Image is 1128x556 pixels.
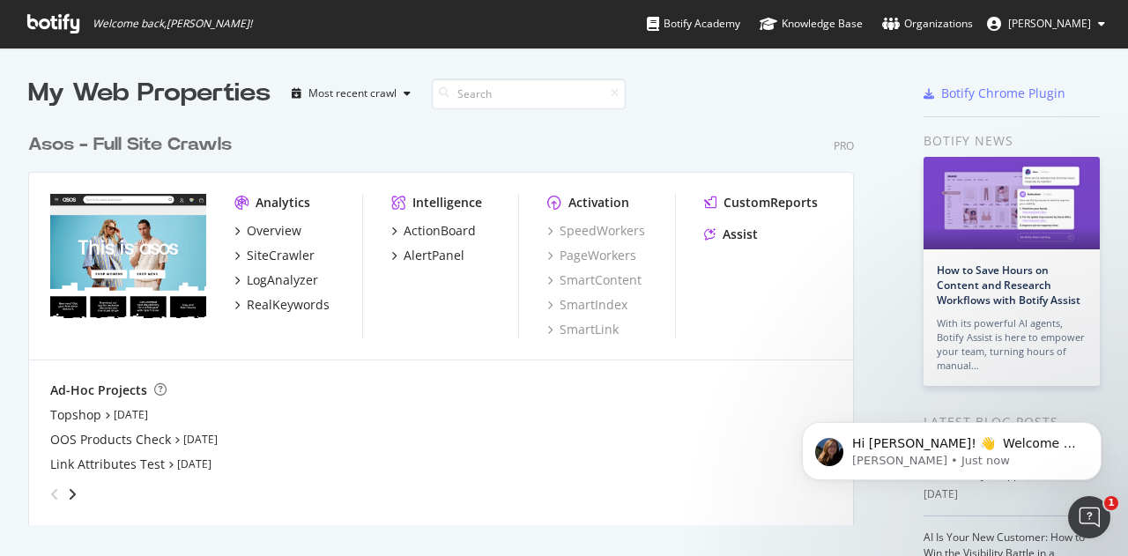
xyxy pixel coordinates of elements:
span: Davide Berardinelli [1008,16,1091,31]
div: AlertPanel [404,247,464,264]
div: LogAnalyzer [247,271,318,289]
img: www.asos.com [50,194,206,319]
a: Link Attributes Test [50,456,165,473]
a: AlertPanel [391,247,464,264]
div: CustomReports [724,194,818,211]
iframe: Intercom live chat [1068,496,1110,538]
a: ActionBoard [391,222,476,240]
a: LogAnalyzer [234,271,318,289]
a: [DATE] [177,456,211,471]
iframe: Intercom notifications message [775,385,1128,508]
div: angle-left [43,480,66,508]
div: Ad-Hoc Projects [50,382,147,399]
span: 1 [1104,496,1118,510]
a: Overview [234,222,301,240]
a: Assist [704,226,758,243]
a: SmartLink [547,321,619,338]
div: Organizations [882,15,973,33]
a: Topshop [50,406,101,424]
span: Welcome back, [PERSON_NAME] ! [93,17,252,31]
button: Most recent crawl [285,79,418,107]
div: My Web Properties [28,76,271,111]
a: [DATE] [183,432,218,447]
div: Knowledge Base [760,15,863,33]
div: Analytics [256,194,310,211]
div: With its powerful AI agents, Botify Assist is here to empower your team, turning hours of manual… [937,316,1087,373]
div: Pro [834,138,854,153]
a: RealKeywords [234,296,330,314]
div: Intelligence [412,194,482,211]
img: How to Save Hours on Content and Research Workflows with Botify Assist [924,157,1100,249]
a: SmartIndex [547,296,627,314]
a: CustomReports [704,194,818,211]
div: Assist [723,226,758,243]
div: grid [28,111,868,525]
a: PageWorkers [547,247,636,264]
input: Search [432,78,626,109]
div: Most recent crawl [308,88,397,99]
a: SiteCrawler [234,247,315,264]
div: Asos - Full Site Crawls [28,132,232,158]
a: SmartContent [547,271,642,289]
div: Botify news [924,131,1100,151]
div: angle-right [66,486,78,503]
div: ActionBoard [404,222,476,240]
div: Overview [247,222,301,240]
a: Asos - Full Site Crawls [28,132,239,158]
a: [DATE] [114,407,148,422]
div: Botify Academy [647,15,740,33]
div: SiteCrawler [247,247,315,264]
a: How to Save Hours on Content and Research Workflows with Botify Assist [937,263,1080,308]
a: SpeedWorkers [547,222,645,240]
a: Botify Chrome Plugin [924,85,1065,102]
div: Activation [568,194,629,211]
div: RealKeywords [247,296,330,314]
div: Botify Chrome Plugin [941,85,1065,102]
button: [PERSON_NAME] [973,10,1119,38]
a: OOS Products Check [50,431,171,449]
